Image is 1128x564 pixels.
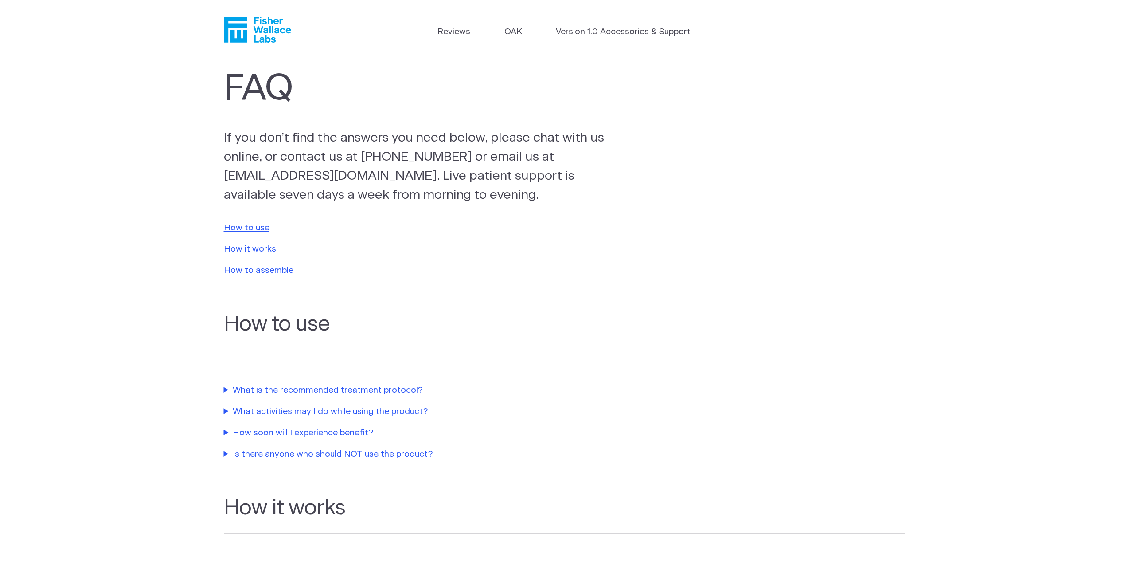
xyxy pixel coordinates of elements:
[437,26,470,39] a: Reviews
[224,406,627,418] summary: What activities may I do while using the product?
[224,68,607,110] h1: FAQ
[224,17,291,43] a: Fisher Wallace
[556,26,691,39] a: Version 1.0 Accessories & Support
[224,448,627,461] summary: Is there anyone who should NOT use the product?
[224,128,611,205] p: If you don’t find the answers you need below, please chat with us online, or contact us at [PHONE...
[224,384,627,397] summary: What is the recommended treatment protocol?
[224,427,627,440] summary: How soon will I experience benefit?
[224,266,293,275] a: How to assemble
[504,26,522,39] a: OAK
[224,496,905,534] h2: How it works
[224,245,276,253] a: How it works
[224,224,269,232] a: How to use
[224,312,905,350] h2: How to use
